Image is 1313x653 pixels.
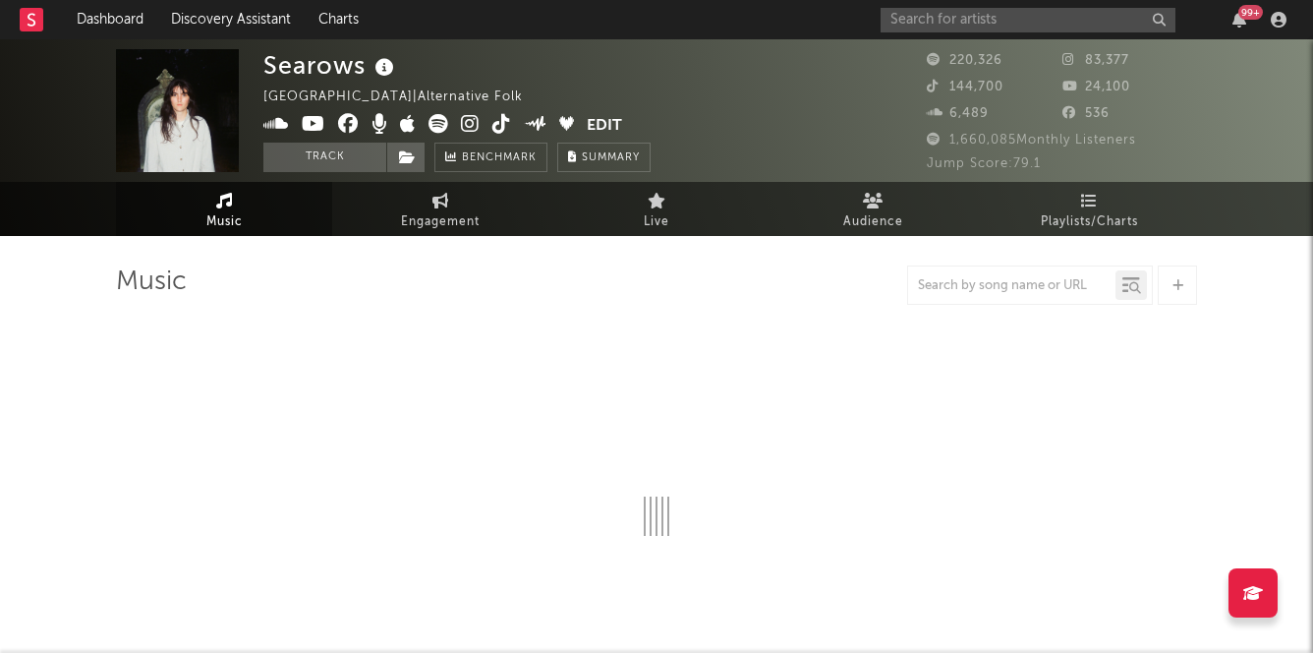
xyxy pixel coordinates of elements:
[263,49,399,82] div: Searows
[765,182,981,236] a: Audience
[332,182,548,236] a: Engagement
[908,278,1115,294] input: Search by song name or URL
[843,210,903,234] span: Audience
[927,54,1002,67] span: 220,326
[434,143,547,172] a: Benchmark
[927,107,989,120] span: 6,489
[116,182,332,236] a: Music
[587,114,622,139] button: Edit
[557,143,651,172] button: Summary
[1062,81,1130,93] span: 24,100
[1062,54,1129,67] span: 83,377
[1041,210,1138,234] span: Playlists/Charts
[927,81,1003,93] span: 144,700
[462,147,537,170] span: Benchmark
[927,157,1041,170] span: Jump Score: 79.1
[263,86,545,109] div: [GEOGRAPHIC_DATA] | Alternative Folk
[401,210,480,234] span: Engagement
[927,134,1136,147] span: 1,660,085 Monthly Listeners
[1232,12,1246,28] button: 99+
[644,210,669,234] span: Live
[981,182,1197,236] a: Playlists/Charts
[548,182,765,236] a: Live
[263,143,386,172] button: Track
[1238,5,1263,20] div: 99 +
[1062,107,1110,120] span: 536
[582,152,640,163] span: Summary
[206,210,243,234] span: Music
[881,8,1175,32] input: Search for artists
